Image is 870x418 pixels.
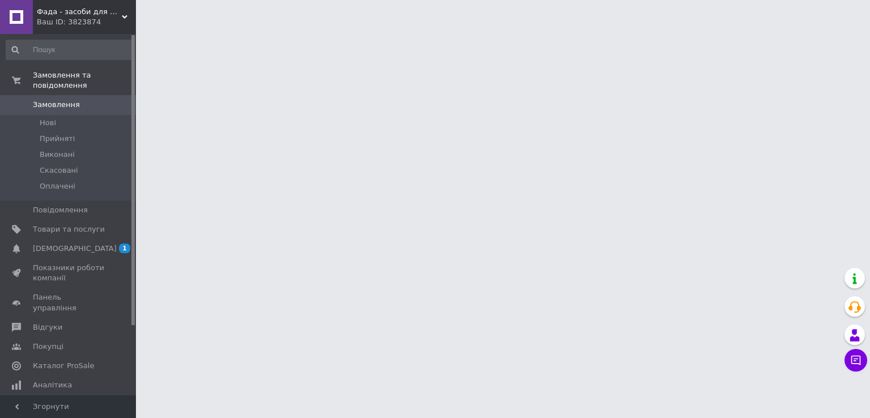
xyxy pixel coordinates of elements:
span: Оплачені [40,181,75,191]
span: Скасовані [40,165,78,176]
span: Покупці [33,342,63,352]
span: Відгуки [33,322,62,332]
span: Каталог ProSale [33,361,94,371]
span: 1 [119,244,130,253]
span: Замовлення [33,100,80,110]
span: Аналітика [33,380,72,390]
span: Нові [40,118,56,128]
span: Показники роботи компанії [33,263,105,283]
span: Прийняті [40,134,75,144]
input: Пошук [6,40,134,60]
button: Чат з покупцем [845,349,867,372]
span: [DEMOGRAPHIC_DATA] [33,244,117,254]
span: Повідомлення [33,205,88,215]
div: Ваш ID: 3823874 [37,17,136,27]
span: Виконані [40,150,75,160]
span: Замовлення та повідомлення [33,70,136,91]
span: Фада - засоби для прибирання. [37,7,122,17]
span: Товари та послуги [33,224,105,234]
span: Панель управління [33,292,105,313]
